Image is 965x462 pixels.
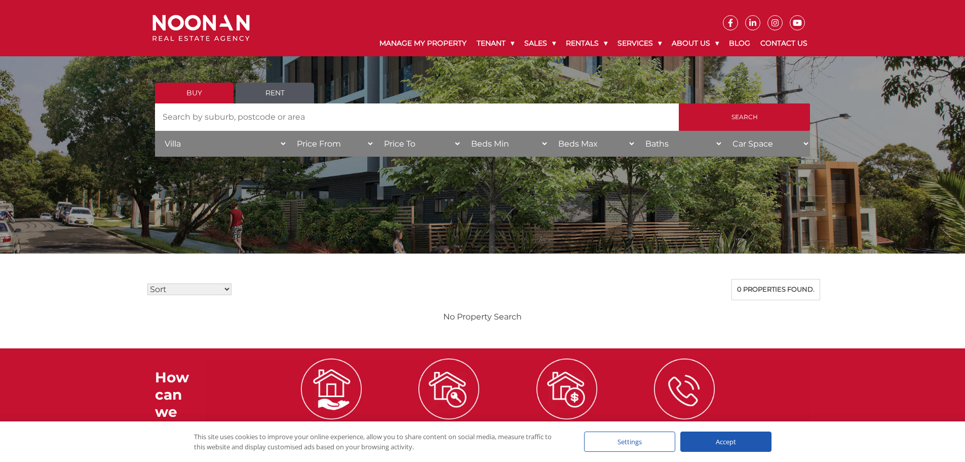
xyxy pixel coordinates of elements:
[152,15,250,42] img: Noonan Real Estate Agency
[391,383,507,447] a: Leasemy Property
[680,432,771,452] div: Accept
[147,283,231,295] select: Sort Listings
[612,30,667,56] a: Services
[236,83,314,103] a: Rent
[194,432,564,452] div: This site uses cookies to improve your online experience, allow you to share content on social me...
[301,359,362,419] img: ICONS
[145,310,820,323] p: No Property Search
[155,369,206,437] h3: How can we help?
[155,83,234,103] a: Buy
[509,383,625,447] a: Sellmy Property
[654,359,715,419] img: ICONS
[667,30,724,56] a: About Us
[584,432,675,452] div: Settings
[679,103,810,131] input: Search
[273,383,389,447] a: Managemy Property
[536,359,597,419] img: ICONS
[519,30,561,56] a: Sales
[724,30,755,56] a: Blog
[472,30,519,56] a: Tenant
[731,279,820,300] div: 0 properties found.
[561,30,612,56] a: Rentals
[755,30,813,56] a: Contact Us
[374,30,472,56] a: Manage My Property
[155,103,679,131] input: Search by suburb, postcode or area
[418,359,479,419] img: ICONS
[627,383,743,447] a: ContactUs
